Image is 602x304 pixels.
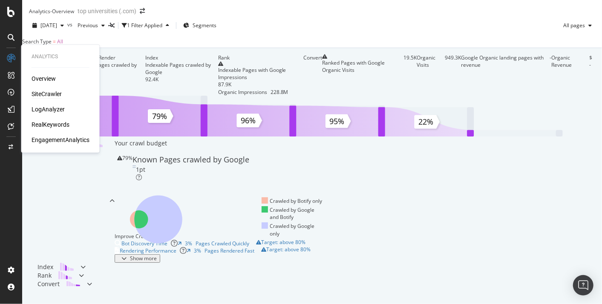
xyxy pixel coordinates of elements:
div: Rank [218,54,230,61]
text: 96% [241,115,256,125]
div: $ - [589,54,594,96]
div: Crawl & Render [37,139,82,263]
div: Crawled by Google only [262,222,323,237]
span: All pages [560,22,585,29]
img: block-icon [58,271,72,279]
div: - [550,54,552,96]
div: top universities (.com) [78,7,136,15]
a: Overview [32,74,56,83]
div: Organic Revenue [552,54,586,96]
button: [DATE] [29,19,67,32]
div: Organic Impressions [218,88,267,96]
div: 92.4K [145,76,218,83]
div: Your crawl budget [115,139,167,148]
text: 95% [330,116,345,126]
span: Previous [74,22,98,29]
div: Index [145,54,158,61]
div: 96.3K [79,76,145,83]
img: Equal [132,165,136,168]
div: Indexable Pages with Google Impressions [218,66,303,81]
div: Analytics - Overview [29,8,74,15]
text: 22% [418,116,433,127]
img: block-icon [66,280,80,288]
div: 228.8M [271,88,288,96]
a: SiteCrawler [32,90,62,98]
span: vs [67,21,74,28]
div: Crawled by Google and Botify [262,206,323,221]
div: Known Pages crawled by Google [132,154,249,165]
div: Analytics [32,53,89,60]
div: Google Organic landing pages with revenue [461,54,550,68]
div: 87.9K [218,81,303,88]
div: 949.3K [445,54,461,96]
div: Indexable Pages crawled by Google [145,61,218,76]
div: Ranked Pages with Google Organic Visits [322,59,404,74]
span: Segments [193,22,216,29]
div: Index [37,263,53,271]
button: Previous [74,19,108,32]
div: Organic Visits [417,54,441,96]
a: LogAnalyzer [32,105,65,114]
div: Convert [303,54,322,61]
div: Open Intercom Messenger [573,275,593,295]
div: 19.5K [404,54,417,96]
text: 79% [152,111,167,121]
div: 79% [122,154,132,181]
button: 1 Filter Applied [122,19,173,32]
button: All pages [560,19,595,32]
span: Search Type [22,38,52,45]
div: Rank [37,271,52,280]
button: Segments [180,19,220,32]
div: 1 Filter Applied [127,22,162,29]
div: Known Pages crawled by Google [79,61,145,76]
span: All [57,38,63,45]
div: 1pt [136,165,145,174]
div: Crawled by Botify only [262,197,323,205]
img: block-icon [60,263,74,271]
span: = [53,38,56,45]
span: 2025 Oct. 4th [40,22,57,29]
a: RealKeywords [32,120,69,129]
a: EngagementAnalytics [32,136,89,144]
div: Convert [37,280,60,288]
div: arrow-right-arrow-left [140,8,145,14]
